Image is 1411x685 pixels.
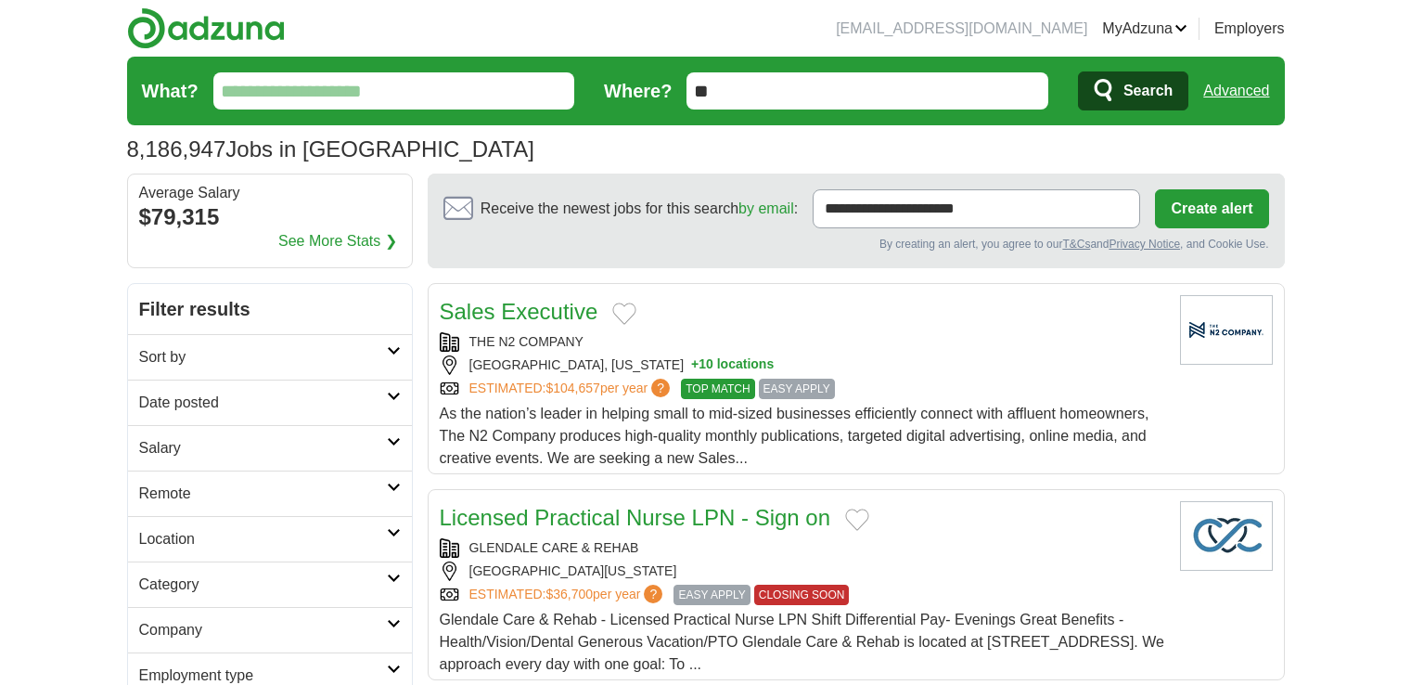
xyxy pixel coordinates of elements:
[651,379,670,397] span: ?
[440,538,1165,558] div: GLENDALE CARE & REHAB
[440,612,1164,672] span: Glendale Care & Rehab - Licensed Practical Nurse LPN Shift Differential Pay- Evenings Great Benef...
[644,585,662,603] span: ?
[139,528,387,550] h2: Location
[128,607,412,653] a: Company
[845,509,869,531] button: Add to favorite jobs
[1062,238,1090,251] a: T&Cs
[673,585,750,605] span: EASY APPLY
[139,186,401,200] div: Average Salary
[681,379,754,399] span: TOP MATCH
[127,136,534,162] h1: Jobs in [GEOGRAPHIC_DATA]
[759,379,835,399] span: EASY APPLY
[443,236,1269,252] div: By creating an alert, you agree to our and , and Cookie Use.
[440,355,1165,375] div: [GEOGRAPHIC_DATA], [US_STATE]
[1078,71,1188,110] button: Search
[545,381,599,395] span: $104,657
[139,392,387,414] h2: Date posted
[128,425,412,471] a: Salary
[127,133,226,166] span: 8,186,947
[1203,72,1269,110] a: Advanced
[469,379,674,399] a: ESTIMATED:$104,657per year?
[1180,295,1273,365] img: Company logo
[1123,72,1173,110] span: Search
[481,198,798,220] span: Receive the newest jobs for this search :
[469,585,667,605] a: ESTIMATED:$36,700per year?
[128,334,412,380] a: Sort by
[128,516,412,562] a: Location
[1214,18,1285,40] a: Employers
[738,200,794,216] a: by email
[1102,18,1187,40] a: MyAdzuna
[440,562,1165,581] div: [GEOGRAPHIC_DATA][US_STATE]
[1155,189,1268,228] button: Create alert
[127,7,285,49] img: Adzuna logo
[1180,501,1273,571] img: Company logo
[440,406,1149,466] span: As the nation’s leader in helping small to mid-sized businesses efficiently connect with affluent...
[691,355,774,375] button: +10 locations
[139,483,387,505] h2: Remote
[691,355,699,375] span: +
[128,562,412,607] a: Category
[604,77,672,105] label: Where?
[128,284,412,334] h2: Filter results
[440,505,831,530] a: Licensed Practical Nurse LPN - Sign on
[139,574,387,596] h2: Category
[440,299,598,324] a: Sales Executive
[1109,238,1180,251] a: Privacy Notice
[754,585,850,605] span: CLOSING SOON
[128,380,412,425] a: Date posted
[139,200,401,234] div: $79,315
[128,471,412,516] a: Remote
[139,346,387,368] h2: Sort by
[278,230,397,252] a: See More Stats ❯
[139,619,387,641] h2: Company
[440,332,1165,352] div: THE N2 COMPANY
[545,587,593,601] span: $36,700
[139,437,387,459] h2: Salary
[836,18,1087,40] li: [EMAIL_ADDRESS][DOMAIN_NAME]
[142,77,199,105] label: What?
[612,303,636,325] button: Add to favorite jobs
